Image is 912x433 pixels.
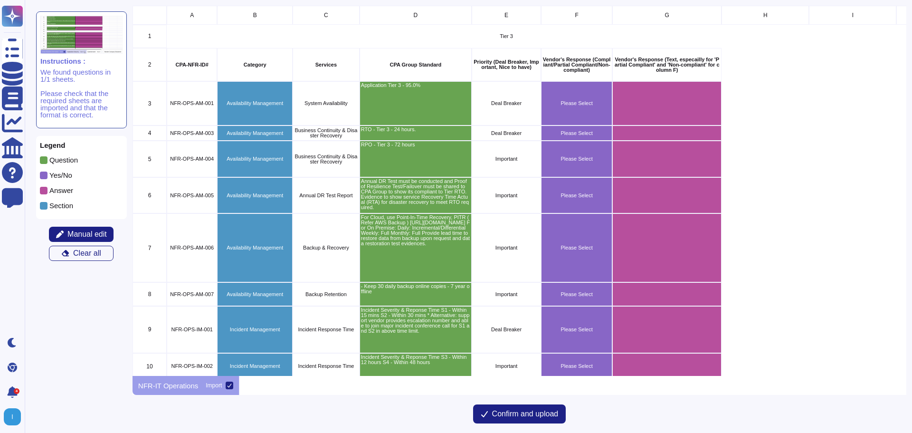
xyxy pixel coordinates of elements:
p: Please Select [542,245,611,250]
p: NFR-OPS-AM-003 [168,131,216,136]
p: Important [473,292,540,297]
p: Deal Breaker [473,101,540,106]
p: Important [473,156,540,162]
img: user [4,408,21,425]
p: Please Select [542,327,611,332]
p: Instructions : [40,58,123,65]
p: Annual DR Test Report [294,193,358,198]
span: F [575,12,578,18]
span: D [413,12,418,18]
p: Incident Response Time [294,364,358,369]
span: Manual edit [67,231,107,238]
span: B [253,12,257,18]
p: Please Select [542,193,611,198]
p: Tier 3 [473,34,540,39]
p: Business Continuity & Disaster Recovery [294,154,358,164]
p: Please Select [542,364,611,369]
p: Backup & Recovery [294,245,358,250]
div: 5 [133,141,167,177]
p: System Availability [294,101,358,106]
p: Application Tier 3 - 95.0% [361,83,470,88]
p: Incident Management [218,327,291,332]
p: Please Select [542,101,611,106]
img: instruction [40,16,123,54]
div: 10 [133,353,167,380]
p: NFR-OPS-AM-005 [168,193,216,198]
div: 2 [133,48,167,82]
p: CPA-NFR-ID# [168,62,216,67]
p: We found questions in 1/1 sheets. Please check that the required sheets are imported and that the... [40,68,123,118]
p: NFR-OPS-AM-004 [168,156,216,162]
button: Clear all [49,246,114,261]
p: NFR-OPS-AM-007 [168,292,216,297]
p: NFR-OPS-IM-001 [168,327,216,332]
p: Section [49,202,73,209]
span: I [852,12,853,18]
span: C [324,12,328,18]
span: Clear all [73,250,101,257]
p: NFR-OPS-AM-001 [168,101,216,106]
div: 1 [133,25,167,48]
span: H [763,12,768,18]
p: Services [294,62,358,67]
p: Please Select [542,156,611,162]
button: user [2,406,28,427]
div: 6 [133,177,167,214]
div: Import [206,383,222,388]
p: Please Select [542,131,611,136]
p: Availability Management [218,245,291,250]
p: Yes/No [49,172,72,179]
p: RTO - Tier 3 - 24 hours. [361,127,470,132]
p: Important [473,364,540,369]
p: Availability Management [218,156,291,162]
div: 3 [133,81,167,125]
div: 4 [14,388,19,394]
p: Availability Management [218,292,291,297]
span: Confirm and upload [492,410,559,418]
button: Confirm and upload [473,404,566,423]
p: Incident Severity & Reponse Time S3 - Within 12 hours S4 - Within 48 hours [361,355,470,365]
div: 7 [133,213,167,282]
p: Important [473,245,540,250]
button: Manual edit [49,227,114,242]
div: 4 [133,125,167,141]
p: Answer [49,187,73,194]
p: CPA Group Standard [361,62,470,67]
p: Deal Breaker [473,131,540,136]
p: Question [49,156,78,164]
span: E [504,12,508,18]
p: Annual DR Test must be conducted and Proof of Resilience Test/Failover must be shared to CPA Grou... [361,179,470,210]
p: Incident Response Time [294,327,358,332]
p: NFR-OPS-AM-006 [168,245,216,250]
p: Priority (Deal Breaker, Important, Nice to have) [473,59,540,70]
p: Backup Retention [294,292,358,297]
p: Deal Breaker [473,327,540,332]
p: Important [473,193,540,198]
p: Legend [40,142,123,149]
span: G [665,12,669,18]
p: For Cloud, use Point-In-Time Recovery, PITR ( Refer AWS Backup ) [URL][DOMAIN_NAME] For On Premis... [361,215,470,246]
p: Category [218,62,291,67]
p: Availability Management [218,193,291,198]
p: Availability Management [218,101,291,106]
div: 8 [133,282,167,306]
p: - Keep 30 daily backup online copies - 7 year offline [361,284,470,294]
p: Vendor's Response (Compliant/Partial Compliant/Non-compliant) [542,57,611,73]
p: RPO - Tier 3 - 72 hours [361,142,470,147]
span: A [190,12,194,18]
p: Incident Severity & Reponse Time S1 - Within 15 mins S2 - Within 30 mins * Alternative: support v... [361,308,470,334]
p: Business Continuity & Disaster Recovery [294,128,358,138]
p: NFR-IT Operations [138,382,198,389]
p: Vendor's Response (Text, especailly for 'Partial Compliant' and 'Non-compliant' for column F) [614,57,720,73]
p: Please Select [542,292,611,297]
div: grid [133,6,906,376]
p: Incident Management [218,364,291,369]
p: NFR-OPS-IM-002 [168,364,216,369]
p: Availability Management [218,131,291,136]
div: 9 [133,306,167,353]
